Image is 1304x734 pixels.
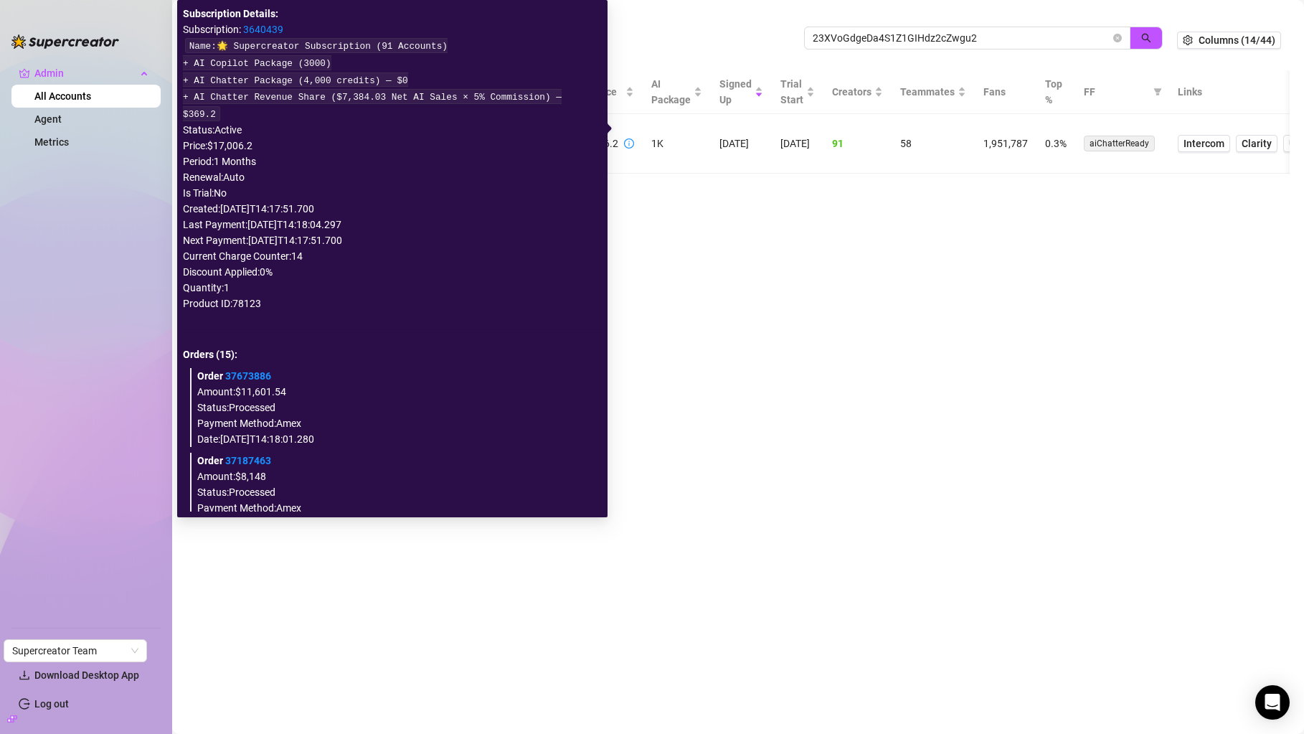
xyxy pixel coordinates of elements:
strong: Orders ( 15 ): [183,349,237,360]
span: filter [1151,81,1165,103]
strong: Subscription Details: [183,8,278,19]
a: All Accounts [34,90,91,102]
code: Name: 🌟 Supercreator Subscription (91 Accounts) + AI Copilot Package (3000) + AI Chatter Package ... [183,38,562,121]
strong: Order [197,370,271,382]
span: Creators [832,84,871,100]
span: Admin [34,62,136,85]
a: Log out [34,698,69,710]
span: 0.3% [1045,138,1067,149]
span: Signed Up [719,76,752,108]
a: Intercom [1178,135,1230,152]
span: download [19,669,30,681]
th: AI Package [643,70,711,114]
span: info-circle [624,138,634,149]
th: Teammates [892,70,975,114]
td: [DATE] [772,114,823,174]
span: Teammates [900,84,955,100]
td: 1K [643,114,711,174]
span: FF [1084,84,1148,100]
img: logo-BBDzfeDw.svg [11,34,119,49]
th: Trial Start [772,70,823,114]
span: Clarity [1242,136,1272,151]
div: Open Intercom Messenger [1255,685,1290,720]
a: 3640439 [243,24,283,35]
div: Last Payment: [DATE]T14:18:04.297 [183,217,602,232]
div: Status: Processed [197,400,596,415]
span: setting [1183,35,1193,45]
span: Trial Start [780,76,803,108]
div: Period: 1 Months [183,154,602,169]
div: Created: [DATE]T14:17:51.700 [183,201,602,217]
div: Product ID: 78123 [183,296,602,311]
div: Payment Method: Amex [197,415,596,431]
div: Status: Processed [197,484,596,500]
th: Top % [1036,70,1075,114]
span: Intercom [1183,136,1224,151]
button: close-circle [1113,34,1122,42]
div: Discount Applied: 0 % [183,264,602,280]
span: Supercreator Team [12,640,138,662]
span: filter [1153,88,1162,96]
a: Metrics [34,136,69,148]
input: Search by UID / Name / Email / Creator Username [813,30,1110,46]
a: Agent [34,113,62,125]
a: Clarity [1236,135,1277,152]
div: Payment Method: Amex [197,500,596,516]
span: search [1141,33,1151,43]
div: Status: Active [183,122,602,138]
span: crown [19,67,30,79]
div: Date: [DATE]T14:18:01.280 [197,431,596,447]
a: 37673886 [225,370,271,382]
div: Amount: $11,601.54 [197,384,596,400]
th: Fans [975,70,1036,114]
span: 58 [900,138,912,149]
span: aiChatterReady [1084,136,1155,151]
span: Download Desktop App [34,669,139,681]
span: 91 [832,138,844,149]
div: Renewal: Auto [183,169,602,185]
div: Amount: $8,148 [197,469,596,484]
div: Quantity: 1 [183,280,602,296]
span: Columns (14/44) [1199,34,1275,46]
span: build [7,714,17,724]
a: 37187463 [225,455,271,466]
strong: Order [197,455,271,466]
button: Columns (14/44) [1177,32,1281,49]
div: Is Trial: No [183,185,602,201]
span: 1,951,787 [983,138,1028,149]
td: [DATE] [711,114,772,174]
th: Creators [823,70,892,114]
div: Price: $17,006.2 [183,138,602,154]
div: Next Payment: [DATE]T14:17:51.700 [183,232,602,248]
span: AI Package [651,76,691,108]
div: Current Charge Counter: 14 [183,248,602,264]
div: Subscription: [183,22,602,37]
th: Signed Up [711,70,772,114]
